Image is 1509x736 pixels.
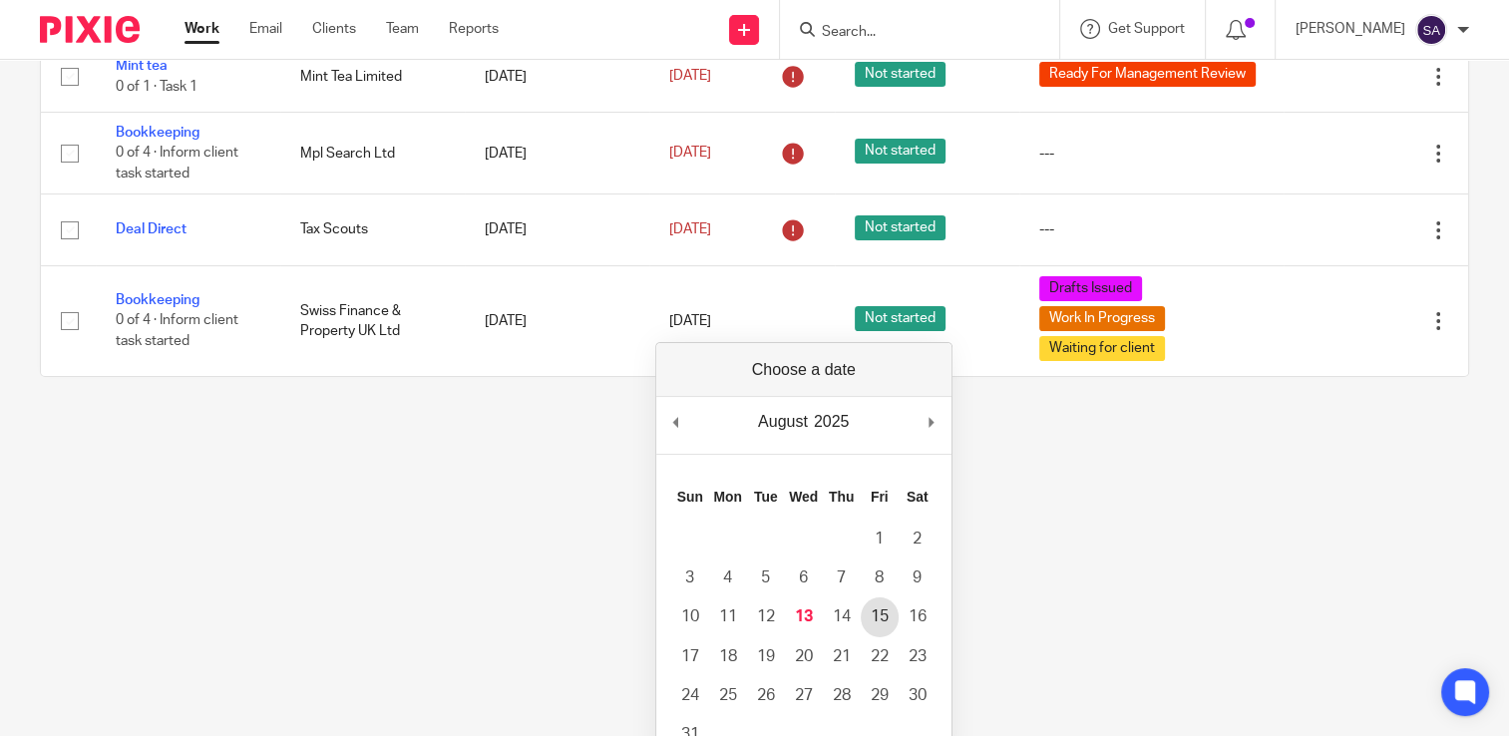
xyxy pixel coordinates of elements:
button: 30 [899,676,937,715]
span: Ready For Management Review [1039,62,1256,87]
img: Pixie [40,16,140,43]
a: Email [249,19,282,39]
span: [DATE] [669,70,711,84]
span: [DATE] [669,222,711,236]
a: Mint tea [116,59,168,73]
button: 5 [747,558,785,597]
span: Not started [855,62,945,87]
button: 9 [899,558,937,597]
span: 0 of 4 · Inform client task started [116,314,238,349]
button: 17 [671,637,709,676]
td: Swiss Finance & Property UK Ltd [280,265,465,376]
a: Clients [312,19,356,39]
abbr: Monday [713,489,741,505]
button: Previous Month [666,407,686,437]
abbr: Friday [871,489,889,505]
td: Mpl Search Ltd [280,112,465,193]
div: --- [1039,144,1264,164]
button: 21 [823,637,861,676]
button: 8 [861,558,899,597]
p: [PERSON_NAME] [1296,19,1405,39]
td: [DATE] [465,265,649,376]
button: 19 [747,637,785,676]
span: Drafts Issued [1039,276,1142,301]
td: [DATE] [465,112,649,193]
abbr: Wednesday [789,489,818,505]
span: Not started [855,215,945,240]
button: 16 [899,597,937,636]
a: Team [386,19,419,39]
button: 29 [861,676,899,715]
button: 22 [861,637,899,676]
button: 14 [823,597,861,636]
div: 2025 [811,407,853,437]
a: Work [185,19,219,39]
button: 12 [747,597,785,636]
div: August [755,407,811,437]
abbr: Thursday [829,489,854,505]
span: Not started [855,306,945,331]
td: Mint Tea Limited [280,41,465,112]
td: Tax Scouts [280,194,465,265]
button: 15 [861,597,899,636]
button: 7 [823,558,861,597]
button: 28 [823,676,861,715]
button: 26 [747,676,785,715]
span: [DATE] [669,314,711,328]
button: 1 [861,520,899,558]
span: [DATE] [669,146,711,160]
span: 0 of 1 · Task 1 [116,80,197,94]
button: Next Month [922,407,942,437]
button: 27 [785,676,823,715]
button: 2 [899,520,937,558]
img: svg%3E [1415,14,1447,46]
a: Bookkeeping [116,293,199,307]
a: Reports [449,19,499,39]
button: 10 [671,597,709,636]
button: 18 [709,637,747,676]
button: 23 [899,637,937,676]
span: 0 of 4 · Inform client task started [116,147,238,182]
a: Deal Direct [116,222,187,236]
td: [DATE] [465,194,649,265]
abbr: Saturday [907,489,929,505]
abbr: Tuesday [754,489,778,505]
button: 24 [671,676,709,715]
button: 20 [785,637,823,676]
span: Not started [855,139,945,164]
button: 4 [709,558,747,597]
input: Search [820,24,999,42]
span: Work In Progress [1039,306,1165,331]
span: Waiting for client [1039,336,1165,361]
button: 13 [785,597,823,636]
button: 3 [671,558,709,597]
abbr: Sunday [677,489,703,505]
td: [DATE] [465,41,649,112]
a: Bookkeeping [116,126,199,140]
button: 6 [785,558,823,597]
button: 11 [709,597,747,636]
span: Get Support [1108,22,1185,36]
button: 25 [709,676,747,715]
div: --- [1039,219,1264,239]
